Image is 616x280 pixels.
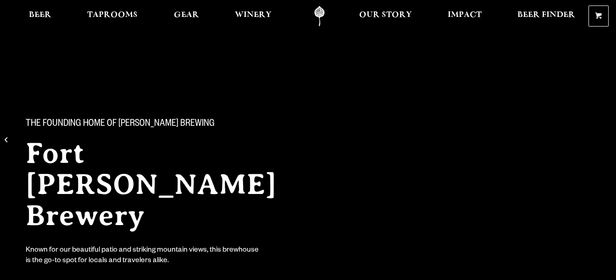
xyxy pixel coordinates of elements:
[29,11,51,19] span: Beer
[517,11,575,19] span: Beer Finder
[229,6,277,27] a: Winery
[168,6,205,27] a: Gear
[353,6,418,27] a: Our Story
[81,6,144,27] a: Taprooms
[448,11,482,19] span: Impact
[442,6,488,27] a: Impact
[23,6,57,27] a: Beer
[87,11,138,19] span: Taprooms
[302,6,337,27] a: Odell Home
[511,6,581,27] a: Beer Finder
[26,118,215,130] span: The Founding Home of [PERSON_NAME] Brewing
[26,246,261,267] div: Known for our beautiful patio and striking mountain views, this brewhouse is the go-to spot for l...
[174,11,199,19] span: Gear
[26,138,312,231] h2: Fort [PERSON_NAME] Brewery
[235,11,272,19] span: Winery
[359,11,412,19] span: Our Story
